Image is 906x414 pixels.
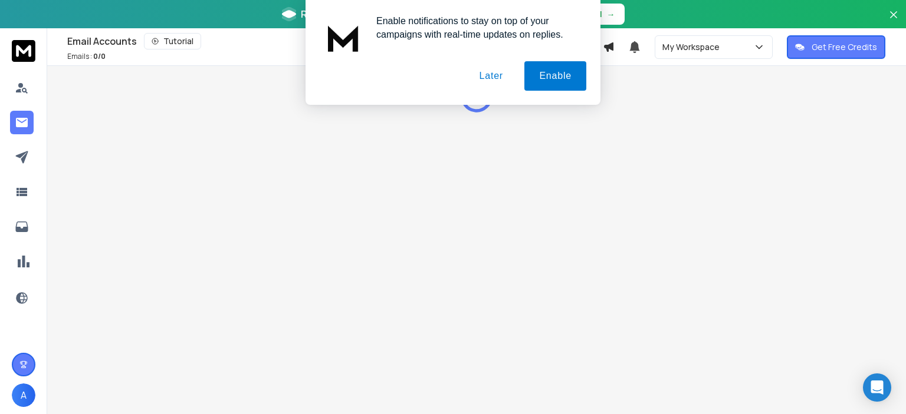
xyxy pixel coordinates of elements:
button: A [12,383,35,407]
button: Later [464,61,517,91]
button: Enable [524,61,586,91]
div: Enable notifications to stay on top of your campaigns with real-time updates on replies. [367,14,586,41]
div: Open Intercom Messenger [863,373,891,402]
img: notification icon [320,14,367,61]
